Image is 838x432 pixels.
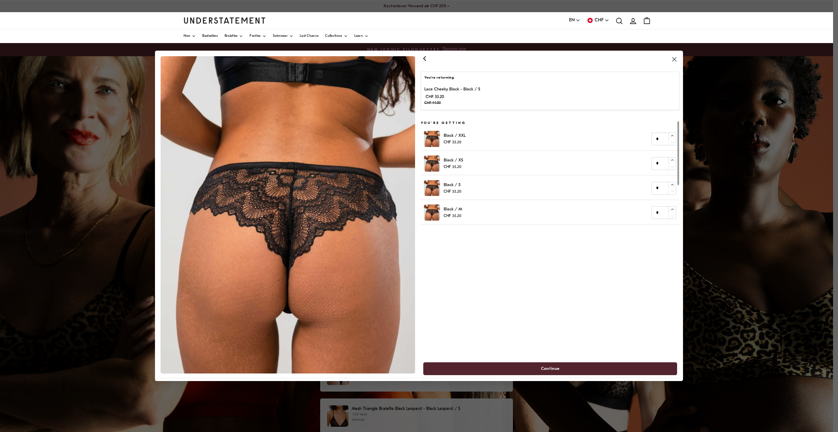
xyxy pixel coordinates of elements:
span: Last Chance [300,35,319,38]
button: CHF [587,17,609,24]
p: CHF 35.20 [425,93,480,107]
a: New [184,29,196,43]
a: Understatement Homepage [184,17,266,23]
strike: CHF 44.00 [425,101,441,105]
p: Black / M [444,206,462,213]
img: lace-cheeky-saboteur-34269228990629.jpg [424,205,440,221]
a: Bralettes [225,29,243,43]
span: Swimwear [273,35,288,38]
p: CHF 35.20 [444,189,461,195]
p: CHF 35.20 [444,213,462,220]
a: Swimwear [273,29,293,43]
button: Continue [423,362,677,375]
a: Bestsellers [202,29,218,43]
img: lace-cheeky-saboteur-34269228990629.jpg [424,180,440,196]
p: Lace Cheeky Black - Black / S [425,86,480,93]
span: New [184,35,190,38]
h5: You're getting [421,121,679,126]
button: EN [569,17,580,24]
p: CHF 35.20 [444,140,466,146]
p: CHF 35.20 [444,164,463,170]
span: CHF [595,17,604,24]
img: lace-cheeky-saboteur-34269228990629.jpg [424,131,440,147]
a: Last Chance [300,29,319,43]
span: Learn [354,35,363,38]
p: Black / XXL [444,132,466,139]
span: Continue [541,363,560,375]
a: Panties [250,29,266,43]
span: Panties [250,35,260,38]
span: EN [569,17,575,24]
a: Learn [354,29,369,43]
p: Black / XS [444,157,463,164]
p: Black / S [444,181,461,188]
img: lace-cheeky-saboteur-34269228990629.jpg [161,56,415,373]
span: Bestsellers [202,35,218,38]
a: Collections [325,29,347,43]
img: lace-cheeky-saboteur-34269228990629.jpg [424,156,440,172]
span: Bralettes [225,35,238,38]
p: You're returning [425,76,676,81]
span: Collections [325,35,342,38]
